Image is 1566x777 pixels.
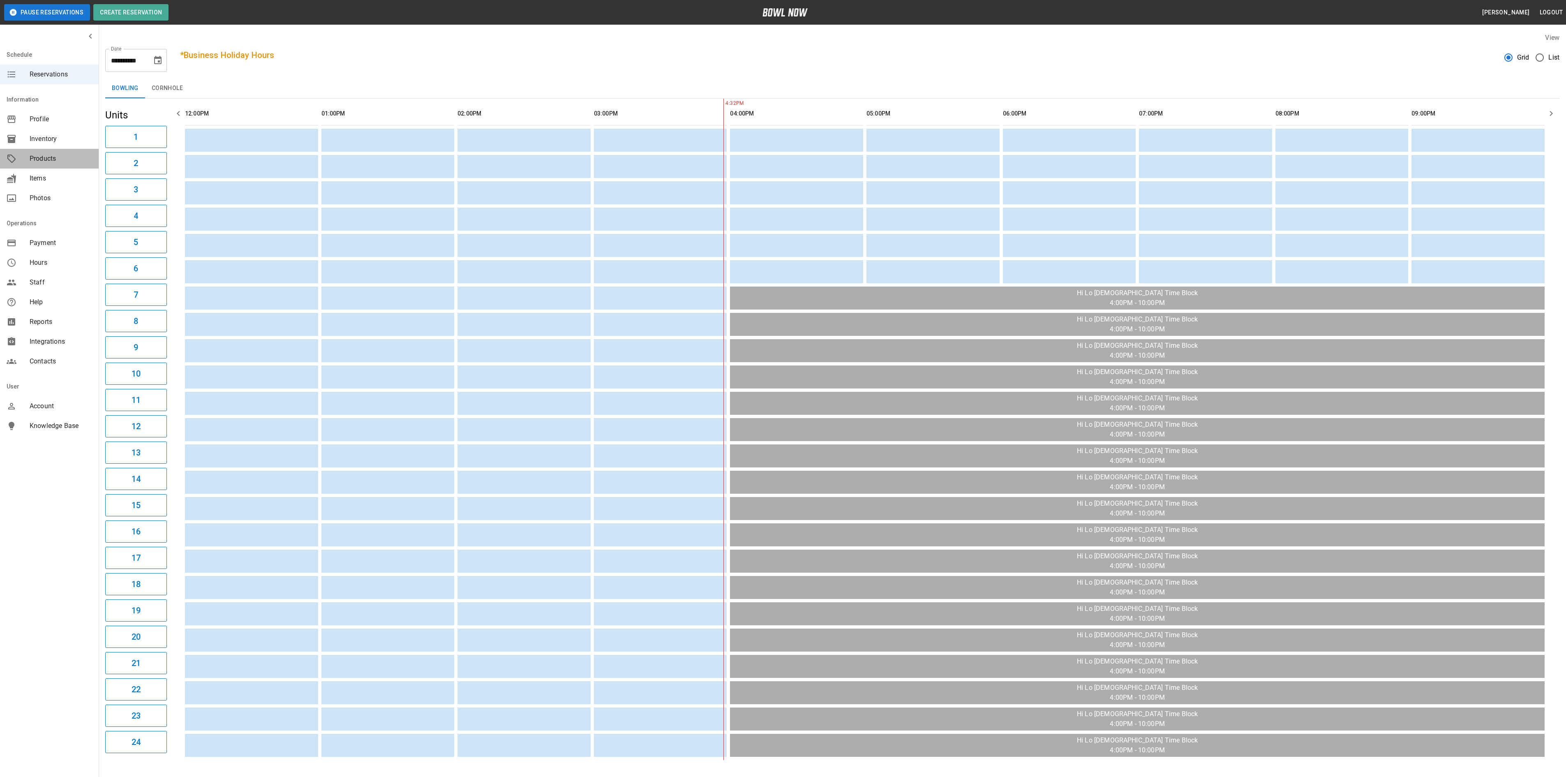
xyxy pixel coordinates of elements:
[30,69,92,79] span: Reservations
[145,79,189,98] button: Cornhole
[30,258,92,268] span: Hours
[105,389,167,411] button: 11
[1275,102,1409,125] th: 08:00PM
[105,520,167,543] button: 16
[30,356,92,366] span: Contacts
[1003,102,1136,125] th: 06:00PM
[105,152,167,174] button: 2
[30,173,92,183] span: Items
[105,573,167,595] button: 18
[105,599,167,622] button: 19
[30,114,92,124] span: Profile
[30,154,92,164] span: Products
[105,652,167,674] button: 21
[30,238,92,248] span: Payment
[150,52,166,69] button: Choose date, selected date is Aug 27, 2025
[134,157,138,170] h6: 2
[321,102,455,125] th: 01:00PM
[105,678,167,701] button: 22
[30,134,92,144] span: Inventory
[132,393,141,407] h6: 11
[762,8,808,16] img: logo
[134,288,138,301] h6: 7
[132,472,141,486] h6: 14
[134,314,138,328] h6: 8
[105,284,167,306] button: 7
[132,657,141,670] h6: 21
[105,109,167,122] h5: Units
[185,102,318,125] th: 12:00PM
[30,297,92,307] span: Help
[105,494,167,516] button: 15
[1139,102,1272,125] th: 07:00PM
[180,49,274,62] h6: * Business Holiday Hours
[30,401,92,411] span: Account
[105,731,167,753] button: 24
[182,99,1548,760] table: sticky table
[132,735,141,749] h6: 24
[105,336,167,358] button: 9
[105,442,167,464] button: 13
[866,102,1000,125] th: 05:00PM
[1479,5,1533,20] button: [PERSON_NAME]
[30,277,92,287] span: Staff
[594,102,727,125] th: 03:00PM
[105,257,167,280] button: 6
[105,126,167,148] button: 1
[132,709,141,722] h6: 23
[30,337,92,347] span: Integrations
[132,446,141,459] h6: 13
[105,79,145,98] button: Bowling
[1517,53,1529,62] span: Grid
[132,367,141,380] h6: 10
[132,551,141,564] h6: 17
[132,683,141,696] h6: 22
[1536,5,1566,20] button: Logout
[1545,34,1559,42] label: View
[105,178,167,201] button: 3
[134,209,138,222] h6: 4
[134,183,138,196] h6: 3
[132,578,141,591] h6: 18
[105,547,167,569] button: 17
[105,415,167,437] button: 12
[30,317,92,327] span: Reports
[132,525,141,538] h6: 16
[132,420,141,433] h6: 12
[105,705,167,727] button: 23
[132,499,141,512] h6: 15
[105,626,167,648] button: 20
[457,102,591,125] th: 02:00PM
[105,231,167,253] button: 5
[132,604,141,617] h6: 19
[134,341,138,354] h6: 9
[134,130,138,143] h6: 1
[132,630,141,643] h6: 20
[105,310,167,332] button: 8
[105,205,167,227] button: 4
[105,468,167,490] button: 14
[105,79,1559,98] div: inventory tabs
[134,236,138,249] h6: 5
[93,4,169,21] button: Create Reservation
[30,421,92,431] span: Knowledge Base
[723,99,725,108] span: 4:32PM
[4,4,90,21] button: Pause Reservations
[105,363,167,385] button: 10
[1548,53,1559,62] span: List
[134,262,138,275] h6: 6
[730,102,863,125] th: 04:00PM
[30,193,92,203] span: Photos
[1411,102,1545,125] th: 09:00PM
